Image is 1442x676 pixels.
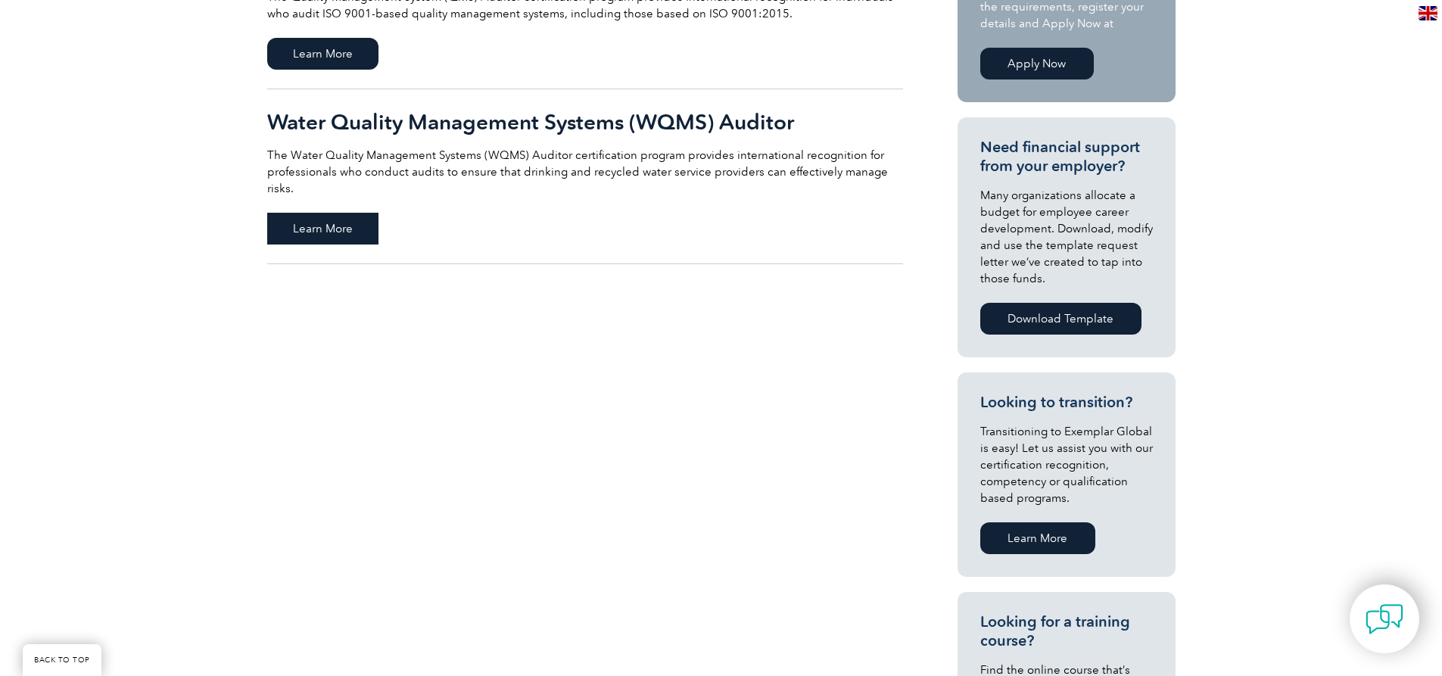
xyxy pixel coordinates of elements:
img: en [1419,6,1437,20]
h3: Looking to transition? [980,393,1153,412]
a: BACK TO TOP [23,644,101,676]
a: Download Template [980,303,1141,335]
h2: Water Quality Management Systems (WQMS) Auditor [267,110,903,134]
a: Learn More [980,522,1095,554]
h3: Need financial support from your employer? [980,138,1153,176]
a: Water Quality Management Systems (WQMS) Auditor The Water Quality Management Systems (WQMS) Audit... [267,89,903,264]
h3: Looking for a training course? [980,612,1153,650]
p: Transitioning to Exemplar Global is easy! Let us assist you with our certification recognition, c... [980,423,1153,506]
p: The Water Quality Management Systems (WQMS) Auditor certification program provides international ... [267,147,903,197]
span: Learn More [267,213,378,245]
p: Many organizations allocate a budget for employee career development. Download, modify and use th... [980,187,1153,287]
img: contact-chat.png [1366,600,1403,638]
a: Apply Now [980,48,1094,79]
span: Learn More [267,38,378,70]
